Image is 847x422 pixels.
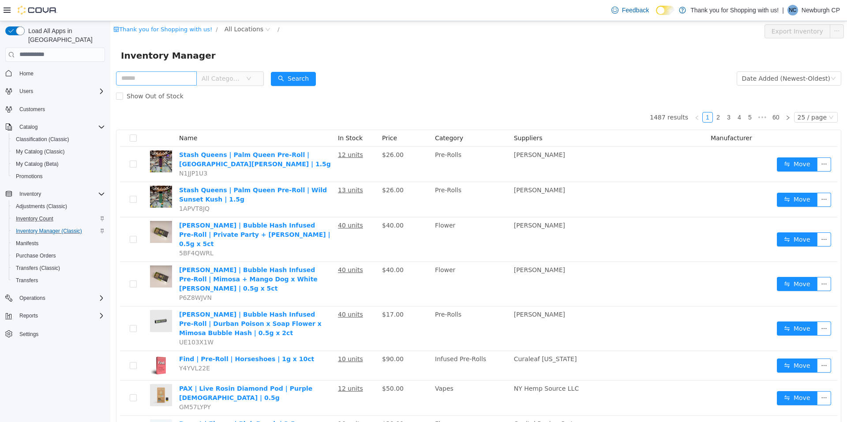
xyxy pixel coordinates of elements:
button: Manifests [9,237,109,250]
button: Operations [2,292,109,304]
span: Home [19,70,34,77]
u: 40 units [228,245,253,252]
a: Feedback [608,1,652,19]
span: / [105,5,107,11]
button: icon: ellipsis [720,3,734,17]
span: Inventory Count [16,215,53,222]
button: Promotions [9,170,109,183]
span: Settings [19,331,38,338]
button: icon: ellipsis [707,337,721,351]
div: Newburgh CP [787,5,798,15]
button: Classification (Classic) [9,133,109,146]
span: Users [16,86,105,97]
span: Purchase Orders [12,250,105,261]
a: 4 [624,91,634,101]
u: 10 units [228,334,253,341]
span: Y4YVL22E [69,344,100,351]
u: 12 units [228,364,253,371]
a: Inventory Count [12,213,57,224]
span: [PERSON_NAME] [404,130,455,137]
span: Customers [19,106,45,113]
span: Inventory [16,189,105,199]
span: Feedback [622,6,649,15]
u: 40 units [228,201,253,208]
a: PAX | Live Rosin Diamond Pod | Purple [DEMOGRAPHIC_DATA] | 0.5g [69,364,202,380]
img: Cova [18,6,57,15]
a: [PERSON_NAME] | Bubble Hash Infused Pre-Roll | Mimosa + Mango Dog x White [PERSON_NAME] | 0.5g x 5ct [69,245,207,271]
span: Home [16,68,105,79]
span: Manifests [16,240,38,247]
button: Export Inventory [654,3,720,17]
img: Revert | Flower | Pink Punch | 3.5g hero shot [40,398,62,420]
u: 13 units [228,165,253,172]
span: Inventory Manager (Classic) [16,228,82,235]
button: Transfers [9,274,109,287]
p: Thank you for Shopping with us! [690,5,779,15]
span: $26.00 [272,165,293,172]
button: Inventory Manager (Classic) [9,225,109,237]
u: 12 units [228,130,253,137]
a: My Catalog (Classic) [12,146,68,157]
img: Hepworth | Bubble Hash Infused Pre-Roll | Mimosa + Mango Dog x White Runtz | 0.5g x 5ct hero shot [40,244,62,266]
span: NC [789,5,796,15]
span: UE103X1W [69,317,103,325]
span: GM57LYPY [69,382,101,389]
button: My Catalog (Beta) [9,158,109,170]
i: icon: right [675,94,680,99]
span: Transfers (Classic) [16,265,60,272]
span: Capital Region Co Inc [404,399,469,406]
button: icon: ellipsis [707,211,721,225]
button: Catalog [16,122,41,132]
span: $26.00 [272,130,293,137]
a: Manifests [12,238,42,249]
a: Promotions [12,171,46,182]
button: Users [16,86,37,97]
p: Newburgh CP [802,5,840,15]
a: Stash Queens | Palm Queen Pre-Roll | Wild Sunset Kush | 1.5g [69,165,217,182]
img: Stash Queens | Palm Queen Pre-Roll | Wild Sunset Kush | 1.5g hero shot [40,164,62,187]
a: Purchase Orders [12,250,60,261]
span: [PERSON_NAME] [404,201,455,208]
span: Adjustments (Classic) [16,203,67,210]
span: My Catalog (Classic) [16,148,65,155]
span: Show Out of Stock [13,71,77,78]
button: Inventory Count [9,213,109,225]
span: Transfers [12,275,105,286]
span: P6Z8WJVN [69,273,101,280]
span: All Locations [114,3,153,13]
span: Suppliers [404,113,432,120]
li: 3 [613,91,624,101]
span: Users [19,88,33,95]
li: Previous Page [581,91,592,101]
input: Dark Mode [656,6,675,15]
span: Promotions [16,173,43,180]
button: icon: swapMove [667,172,707,186]
span: Purchase Orders [16,252,56,259]
button: Catalog [2,121,109,133]
span: Name [69,113,87,120]
li: 1487 results [540,91,578,101]
a: 3 [614,91,623,101]
button: icon: swapMove [667,136,707,150]
button: icon: swapMove [667,337,707,351]
span: Transfers [16,277,38,284]
div: 25 / page [687,91,716,101]
a: [PERSON_NAME] | Bubble Hash Infused Pre-Roll | Private Party + [PERSON_NAME] | 0.5g x 5ct [69,201,220,226]
span: N1JJP1U3 [69,149,97,156]
span: [PERSON_NAME] [404,165,455,172]
td: Flower [321,196,400,241]
a: My Catalog (Beta) [12,159,62,169]
i: icon: left [584,94,589,99]
a: 60 [660,91,672,101]
i: icon: down [720,55,726,61]
span: My Catalog (Beta) [16,161,59,168]
span: $30.00 [272,399,293,406]
div: Date Added (Newest-Oldest) [632,51,720,64]
span: ••• [645,91,659,101]
span: Customers [16,104,105,115]
td: Pre-Rolls [321,161,400,196]
span: Settings [16,328,105,339]
img: Hepworth | Bubble Hash Infused Pre-Roll | Durban Poison x Soap Flower x Mimosa Bubble Hash | 0.5g... [40,289,62,311]
button: icon: ellipsis [707,256,721,270]
button: icon: swapMove [667,300,707,314]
